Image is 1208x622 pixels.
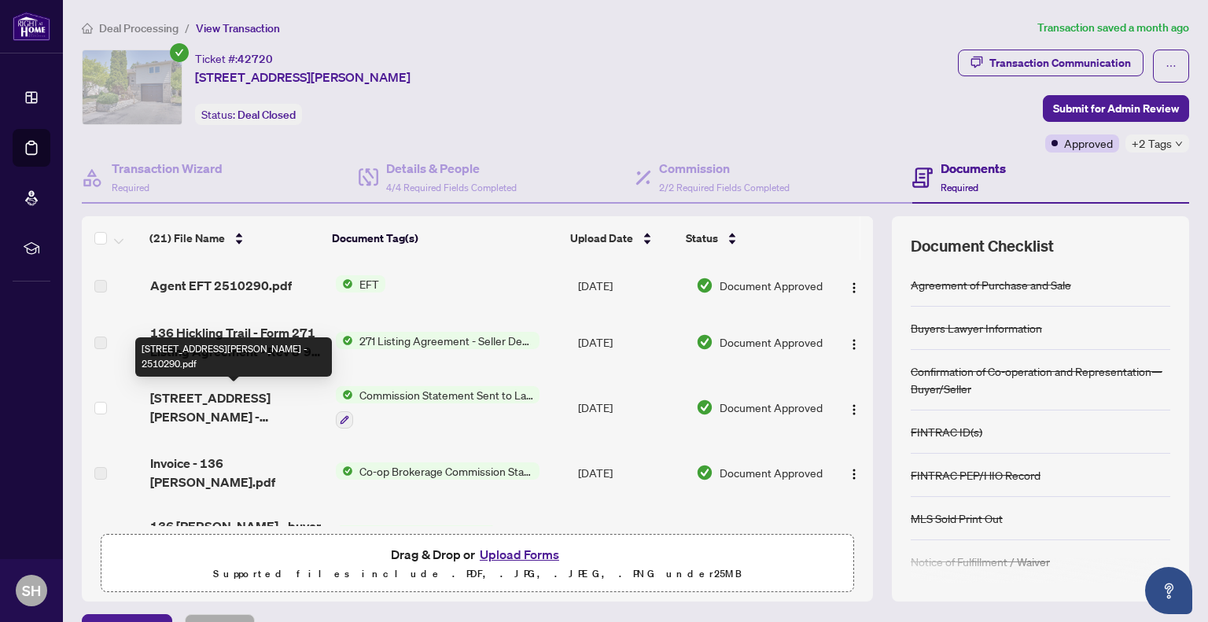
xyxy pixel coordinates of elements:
[326,216,564,260] th: Document Tag(s)
[1166,61,1177,72] span: ellipsis
[111,565,844,583] p: Supported files include .PDF, .JPG, .JPEG, .PNG under 25 MB
[941,182,978,193] span: Required
[238,52,273,66] span: 42720
[911,319,1042,337] div: Buyers Lawyer Information
[696,333,713,351] img: Document Status
[911,423,982,440] div: FINTRAC ID(s)
[659,159,790,178] h4: Commission
[83,50,182,124] img: IMG-S12252178_1.jpg
[336,386,353,403] img: Status Icon
[336,332,540,349] button: Status Icon271 Listing Agreement - Seller Designated Representation Agreement Authority to Offer ...
[842,395,867,420] button: Logo
[572,260,690,311] td: [DATE]
[386,159,517,178] h4: Details & People
[564,216,679,260] th: Upload Date
[696,464,713,481] img: Document Status
[336,462,540,480] button: Status IconCo-op Brokerage Commission Statement
[112,159,223,178] h4: Transaction Wizard
[989,50,1131,75] div: Transaction Communication
[911,510,1003,527] div: MLS Sold Print Out
[572,374,690,441] td: [DATE]
[195,104,302,125] div: Status:
[572,311,690,374] td: [DATE]
[1043,95,1189,122] button: Submit for Admin Review
[150,388,322,426] span: [STREET_ADDRESS][PERSON_NAME] - 2510290.pdf
[101,535,853,593] span: Drag & Drop orUpload FormsSupported files include .PDF, .JPG, .JPEG, .PNG under25MB
[911,276,1071,293] div: Agreement of Purchase and Sale
[353,386,540,403] span: Commission Statement Sent to Lawyer
[336,462,353,480] img: Status Icon
[13,12,50,41] img: logo
[150,517,322,554] span: 136 [PERSON_NAME] - buyer lawyer info.pdf
[22,580,41,602] span: SH
[842,273,867,298] button: Logo
[842,329,867,355] button: Logo
[112,182,149,193] span: Required
[150,323,322,361] span: 136 Hickling Trail - Form 271 Listing Agreement - Rev 8 9 25.pdf
[686,230,718,247] span: Status
[353,275,385,293] span: EFT
[150,276,292,295] span: Agent EFT 2510290.pdf
[958,50,1144,76] button: Transaction Communication
[336,275,385,293] button: Status IconEFT
[911,553,1050,570] div: Notice of Fulfillment / Waiver
[135,337,332,377] div: [STREET_ADDRESS][PERSON_NAME] - 2510290.pdf
[696,277,713,294] img: Document Status
[720,333,823,351] span: Document Approved
[696,399,713,416] img: Document Status
[336,525,353,543] img: Status Icon
[336,386,540,429] button: Status IconCommission Statement Sent to Lawyer
[99,21,179,35] span: Deal Processing
[848,468,860,480] img: Logo
[82,23,93,34] span: home
[1064,134,1113,152] span: Approved
[570,230,633,247] span: Upload Date
[720,464,823,481] span: Document Approved
[353,332,540,349] span: 271 Listing Agreement - Seller Designated Representation Agreement Authority to Offer for Sale
[149,230,225,247] span: (21) File Name
[720,277,823,294] span: Document Approved
[336,275,353,293] img: Status Icon
[842,460,867,485] button: Logo
[196,21,280,35] span: View Transaction
[911,363,1170,397] div: Confirmation of Co-operation and Representation—Buyer/Seller
[386,182,517,193] span: 4/4 Required Fields Completed
[1053,96,1179,121] span: Submit for Admin Review
[195,50,273,68] div: Ticket #:
[1145,567,1192,614] button: Open asap
[391,544,564,565] span: Drag & Drop or
[848,338,860,351] img: Logo
[475,544,564,565] button: Upload Forms
[353,462,540,480] span: Co-op Brokerage Commission Statement
[238,108,296,122] span: Deal Closed
[911,466,1040,484] div: FINTRAC PEP/HIO Record
[1132,134,1172,153] span: +2 Tags
[572,441,690,504] td: [DATE]
[143,216,326,260] th: (21) File Name
[572,504,690,567] td: [DATE]
[848,403,860,416] img: Logo
[911,235,1054,257] span: Document Checklist
[659,182,790,193] span: 2/2 Required Fields Completed
[336,525,497,543] button: Status IconBuyers Lawyer Information
[336,332,353,349] img: Status Icon
[941,159,1006,178] h4: Documents
[1175,140,1183,148] span: down
[679,216,820,260] th: Status
[1037,19,1189,37] article: Transaction saved a month ago
[720,399,823,416] span: Document Approved
[185,19,190,37] li: /
[848,282,860,294] img: Logo
[170,43,189,62] span: check-circle
[195,68,411,86] span: [STREET_ADDRESS][PERSON_NAME]
[150,454,322,491] span: Invoice - 136 [PERSON_NAME].pdf
[353,525,497,543] span: Buyers Lawyer Information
